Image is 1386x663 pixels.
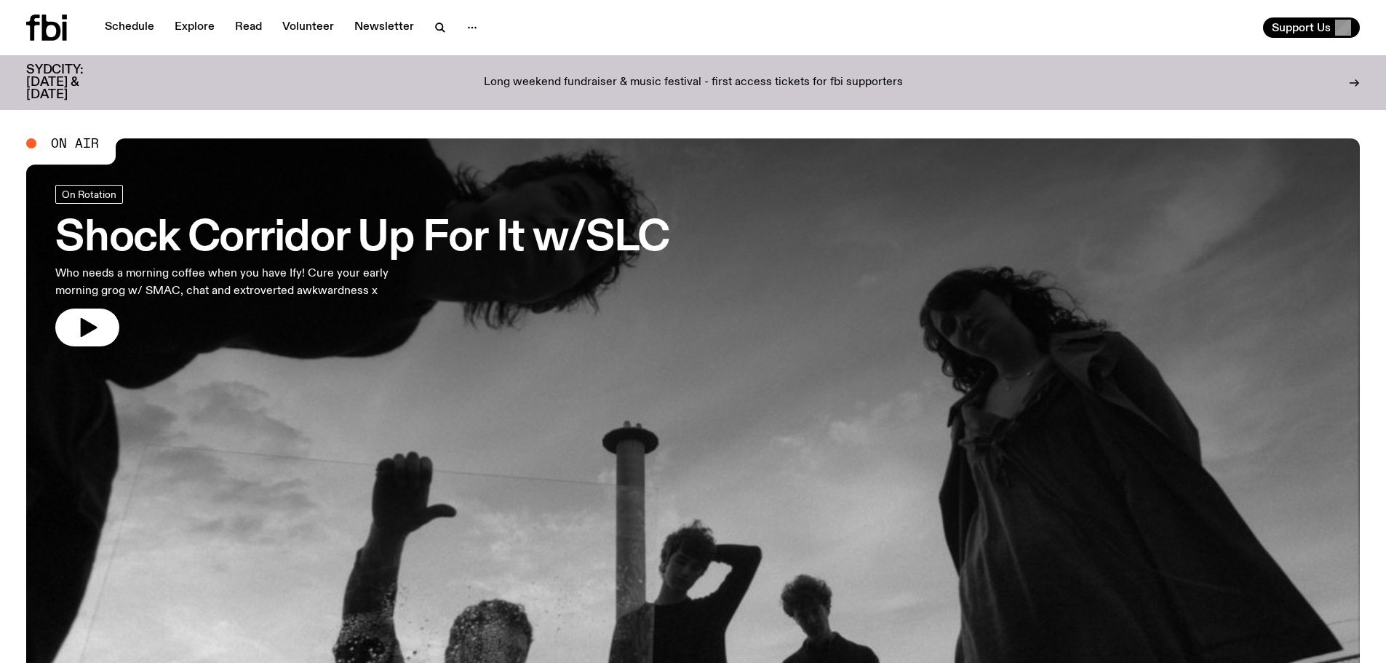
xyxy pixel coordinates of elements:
span: On Air [51,137,99,150]
a: On Rotation [55,185,123,204]
p: Who needs a morning coffee when you have Ify! Cure your early morning grog w/ SMAC, chat and extr... [55,265,428,300]
a: Shock Corridor Up For It w/SLCWho needs a morning coffee when you have Ify! Cure your early morni... [55,185,669,346]
h3: Shock Corridor Up For It w/SLC [55,218,669,259]
a: Read [226,17,271,38]
a: Explore [166,17,223,38]
a: Newsletter [346,17,423,38]
h3: SYDCITY: [DATE] & [DATE] [26,64,119,101]
a: Volunteer [274,17,343,38]
span: Support Us [1272,21,1331,34]
span: On Rotation [62,188,116,199]
button: Support Us [1263,17,1360,38]
p: Long weekend fundraiser & music festival - first access tickets for fbi supporters [484,76,903,90]
a: Schedule [96,17,163,38]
